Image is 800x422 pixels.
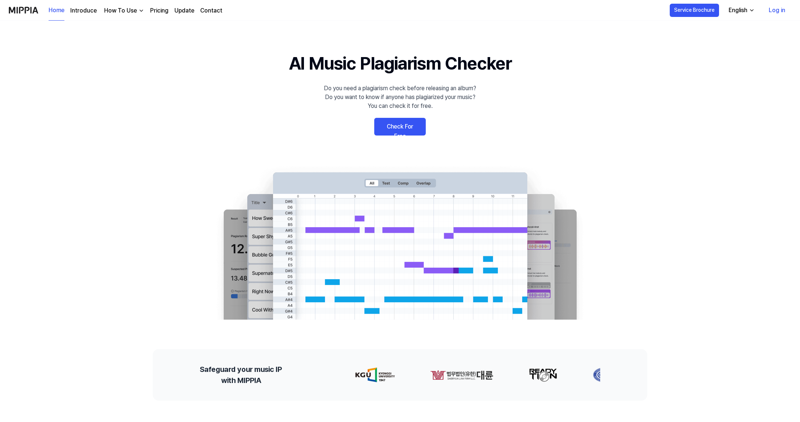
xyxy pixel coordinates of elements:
a: Contact [200,6,222,15]
img: partner-logo-3 [592,368,615,382]
img: main Image [209,165,591,320]
a: Home [49,0,64,21]
a: Introduce [70,6,97,15]
a: Check For Free [374,118,426,136]
img: partner-logo-0 [355,368,394,382]
img: partner-logo-2 [528,368,557,382]
h1: AI Music Plagiarism Checker [289,50,511,77]
img: partner-logo-1 [429,368,493,382]
div: English [727,6,749,15]
button: Service Brochure [670,4,719,17]
h2: Safeguard your music IP with MIPPIA [200,364,282,386]
a: Update [174,6,194,15]
img: down [138,8,144,14]
div: Do you need a plagiarism check before releasing an album? Do you want to know if anyone has plagi... [324,84,476,110]
button: How To Use [103,6,144,15]
a: Pricing [150,6,169,15]
button: English [723,3,759,18]
div: How To Use [103,6,138,15]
